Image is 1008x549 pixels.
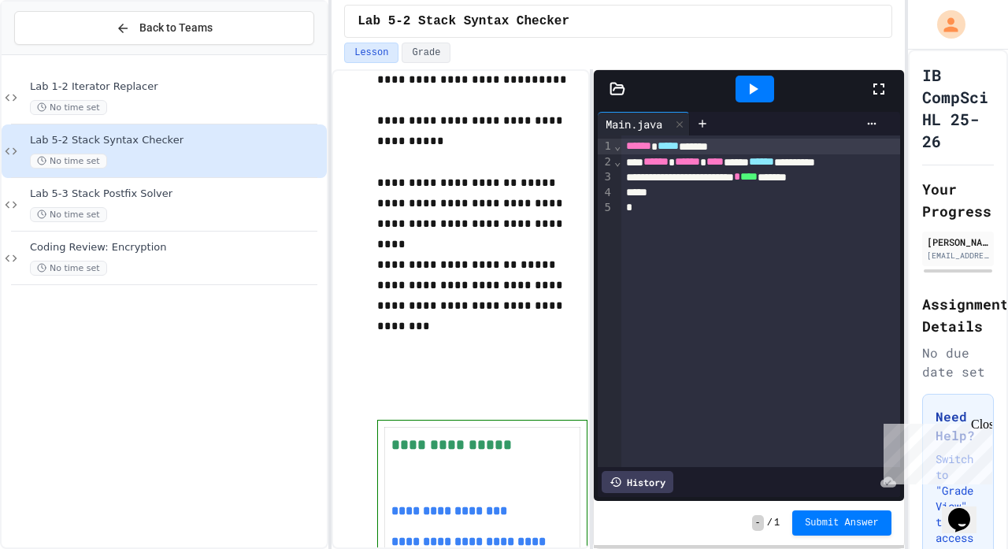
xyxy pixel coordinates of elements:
h2: Your Progress [922,178,994,222]
button: Lesson [344,43,398,63]
span: Lab 5-2 Stack Syntax Checker [358,12,569,31]
iframe: chat widget [877,417,992,484]
div: [PERSON_NAME] (Student) [927,235,989,249]
iframe: chat widget [942,486,992,533]
h1: IB CompSci HL 25-26 [922,64,994,152]
span: Coding Review: Encryption [30,241,324,254]
div: No due date set [922,343,994,381]
span: No time set [30,207,107,222]
span: Lab 5-2 Stack Syntax Checker [30,134,324,147]
span: No time set [30,100,107,115]
button: Grade [402,43,450,63]
h3: Need Help? [936,407,980,445]
span: No time set [30,154,107,169]
button: Back to Teams [14,11,314,45]
div: Chat with us now!Close [6,6,109,100]
span: Lab 5-3 Stack Postfix Solver [30,187,324,201]
div: My Account [921,6,969,43]
div: [EMAIL_ADDRESS][DOMAIN_NAME] [927,250,989,262]
span: Lab 1-2 Iterator Replacer [30,80,324,94]
span: No time set [30,261,107,276]
h2: Assignment Details [922,293,994,337]
span: Back to Teams [139,20,213,36]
